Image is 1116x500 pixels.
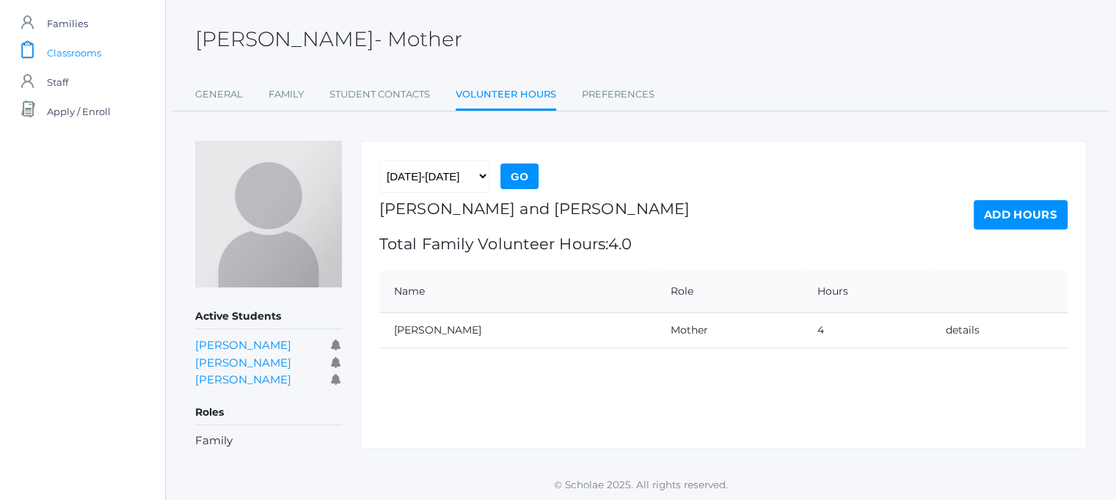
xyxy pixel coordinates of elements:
[974,200,1068,229] a: Add Hours
[379,235,690,252] h1: Total Family Volunteer Hours:
[802,271,931,313] th: Hours
[329,80,430,109] a: Student Contacts
[195,28,462,51] h2: [PERSON_NAME]
[582,80,654,109] a: Preferences
[656,313,802,348] td: Mother
[195,141,342,287] img: Kate Gregg
[195,80,243,109] a: General
[656,271,802,313] th: Role
[195,338,291,352] a: [PERSON_NAME]
[946,323,980,337] a: details
[195,356,291,370] a: [PERSON_NAME]
[331,374,342,385] i: Receives communications for this student
[331,357,342,368] i: Receives communications for this student
[379,271,656,313] th: Name
[195,400,342,425] h5: Roles
[47,97,111,126] span: Apply / Enroll
[379,200,690,217] h1: [PERSON_NAME] and [PERSON_NAME]
[195,304,342,329] h5: Active Students
[374,26,462,51] span: - Mother
[166,477,1116,492] p: © Scholae 2025. All rights reserved.
[195,433,342,449] li: Family
[47,9,88,38] span: Families
[500,163,539,189] input: Go
[802,313,931,348] td: 4
[456,80,556,111] a: Volunteer Hours
[47,38,101,67] span: Classrooms
[608,235,632,253] span: 4.0
[331,339,342,350] i: Receives communications for this student
[47,67,68,97] span: Staff
[269,80,304,109] a: Family
[379,313,656,348] td: [PERSON_NAME]
[195,372,291,386] a: [PERSON_NAME]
